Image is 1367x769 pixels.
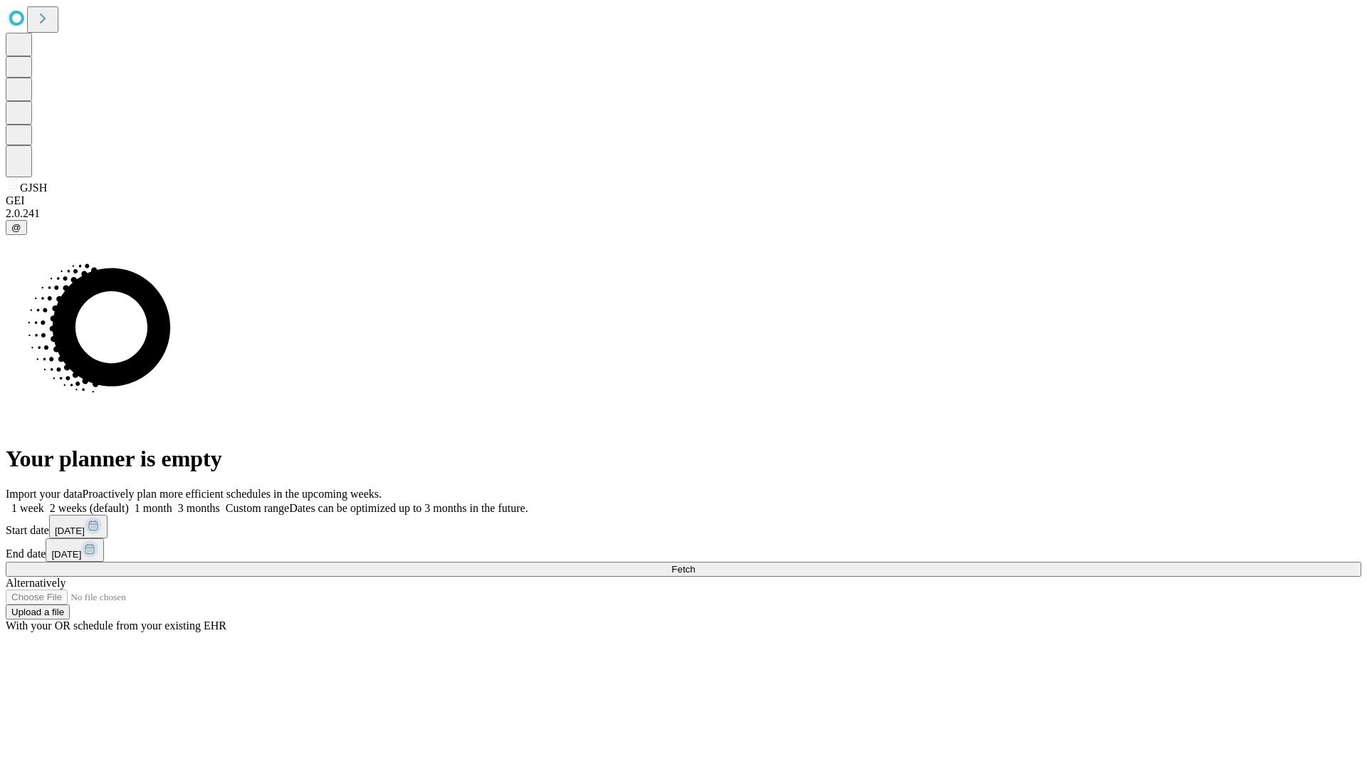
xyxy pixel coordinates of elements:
span: 1 week [11,502,44,514]
button: Upload a file [6,605,70,619]
div: Start date [6,515,1361,538]
span: 3 months [178,502,220,514]
button: @ [6,220,27,235]
span: GJSH [20,182,47,194]
span: 1 month [135,502,172,514]
span: With your OR schedule from your existing EHR [6,619,226,632]
span: [DATE] [55,525,85,536]
span: Import your data [6,488,83,500]
div: GEI [6,194,1361,207]
span: Custom range [226,502,289,514]
button: Fetch [6,562,1361,577]
div: End date [6,538,1361,562]
button: [DATE] [46,538,104,562]
span: @ [11,222,21,233]
span: Proactively plan more efficient schedules in the upcoming weeks. [83,488,382,500]
span: 2 weeks (default) [50,502,129,514]
span: Fetch [671,564,695,575]
button: [DATE] [49,515,108,538]
div: 2.0.241 [6,207,1361,220]
h1: Your planner is empty [6,446,1361,472]
span: [DATE] [51,549,81,560]
span: Alternatively [6,577,66,589]
span: Dates can be optimized up to 3 months in the future. [289,502,528,514]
